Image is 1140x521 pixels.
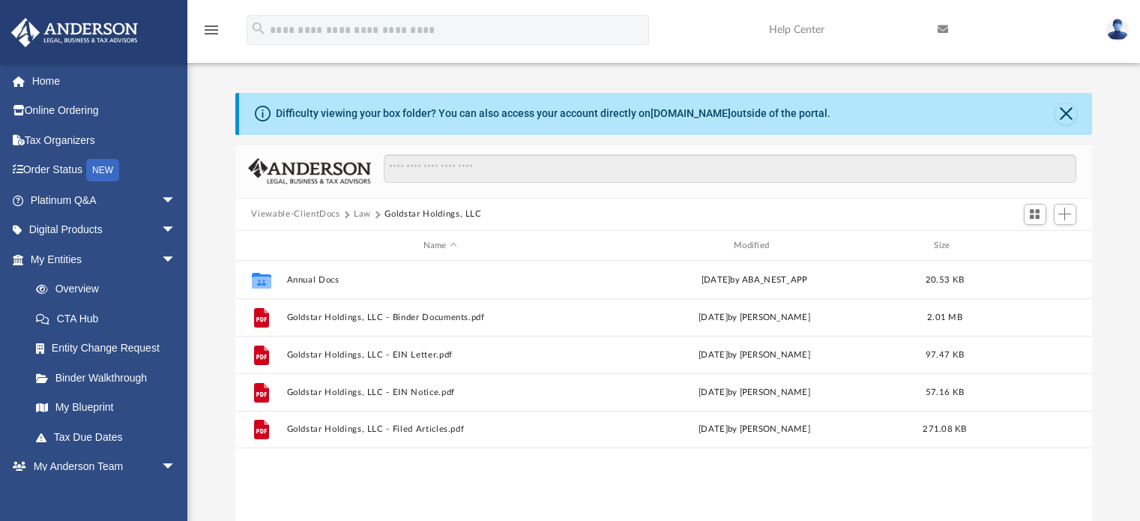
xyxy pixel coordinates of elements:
a: menu [202,28,220,39]
img: Anderson Advisors Platinum Portal [7,18,142,47]
span: arrow_drop_down [161,185,191,216]
span: arrow_drop_down [161,215,191,246]
span: 97.47 KB [925,351,963,359]
img: User Pic [1106,19,1129,40]
a: Tax Organizers [10,125,199,155]
button: Goldstar Holdings, LLC - Binder Documents.pdf [286,313,594,322]
span: 57.16 KB [925,388,963,397]
button: Goldstar Holdings, LLC - Filed Articles.pdf [286,425,594,435]
input: Search files and folders [384,154,1076,183]
div: Modified [600,239,908,253]
a: CTA Hub [21,304,199,334]
span: 2.01 MB [927,313,962,322]
a: Tax Due Dates [21,422,199,452]
button: Close [1055,103,1076,124]
i: menu [202,21,220,39]
div: id [241,239,279,253]
button: Switch to Grid View [1024,204,1046,225]
a: Binder Walkthrough [21,363,199,393]
button: Add [1054,204,1076,225]
a: [DOMAIN_NAME] [651,107,731,119]
a: My Entitiesarrow_drop_down [10,244,199,274]
div: [DATE] by [PERSON_NAME] [600,386,908,400]
a: My Anderson Teamarrow_drop_down [10,452,191,482]
a: Platinum Q&Aarrow_drop_down [10,185,199,215]
button: Annual Docs [286,275,594,285]
i: search [250,20,267,37]
button: Goldstar Holdings, LLC - EIN Notice.pdf [286,388,594,397]
div: Difficulty viewing your box folder? You can also access your account directly on outside of the p... [276,106,830,121]
a: Digital Productsarrow_drop_down [10,215,199,245]
div: [DATE] by ABA_NEST_APP [600,274,908,287]
div: NEW [86,159,119,181]
span: arrow_drop_down [161,452,191,483]
a: Order StatusNEW [10,155,199,186]
div: Name [286,239,594,253]
span: arrow_drop_down [161,244,191,275]
button: Law [354,208,371,221]
a: Overview [21,274,199,304]
span: 20.53 KB [925,276,963,284]
button: Viewable-ClientDocs [251,208,340,221]
span: 271.08 KB [923,426,966,434]
div: [DATE] by [PERSON_NAME] [600,311,908,325]
a: Online Ordering [10,96,199,126]
div: [DATE] by [PERSON_NAME] [600,424,908,437]
a: My Blueprint [21,393,191,423]
a: Home [10,66,199,96]
button: Goldstar Holdings, LLC [384,208,481,221]
div: [DATE] by [PERSON_NAME] [600,349,908,362]
button: Goldstar Holdings, LLC - EIN Letter.pdf [286,350,594,360]
div: id [981,239,1086,253]
div: Size [914,239,974,253]
a: Entity Change Request [21,334,199,364]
